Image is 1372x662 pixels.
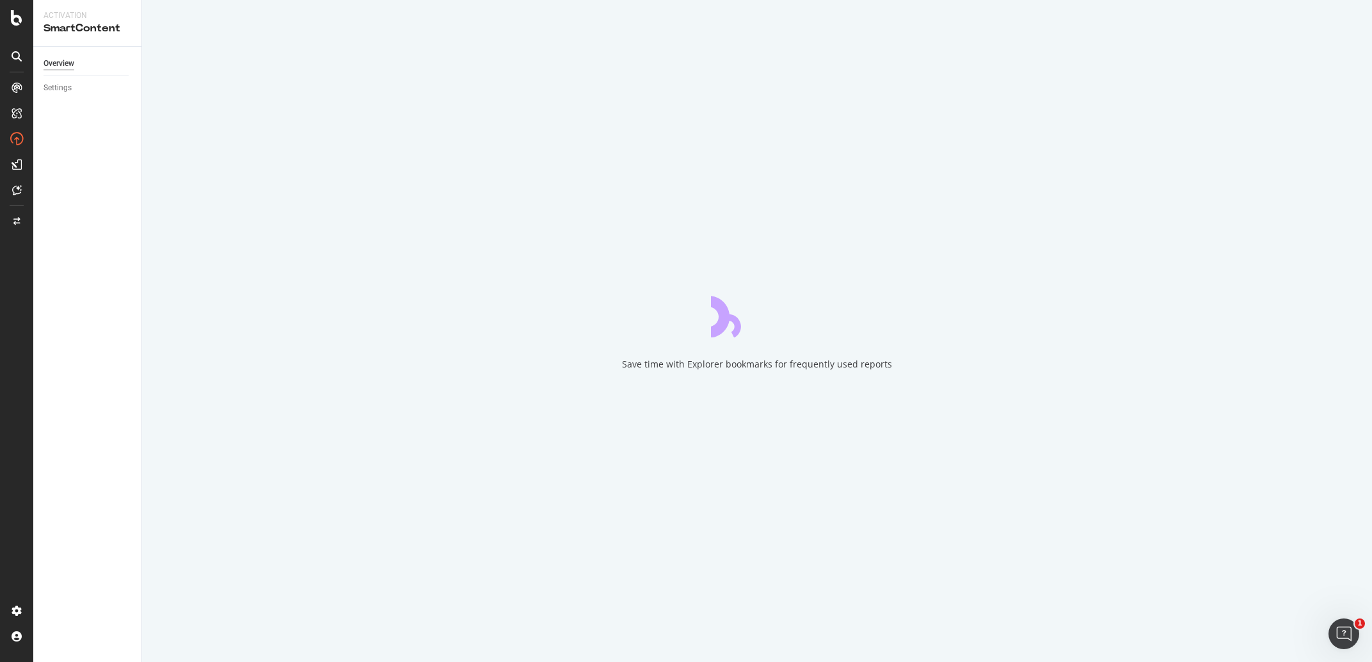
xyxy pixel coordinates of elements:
[44,10,131,21] div: Activation
[44,81,72,95] div: Settings
[1328,618,1359,649] iframe: Intercom live chat
[622,358,892,371] div: Save time with Explorer bookmarks for frequently used reports
[44,57,74,70] div: Overview
[44,57,132,70] a: Overview
[711,291,803,337] div: animation
[44,21,131,36] div: SmartContent
[44,81,132,95] a: Settings
[1355,618,1365,629] span: 1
